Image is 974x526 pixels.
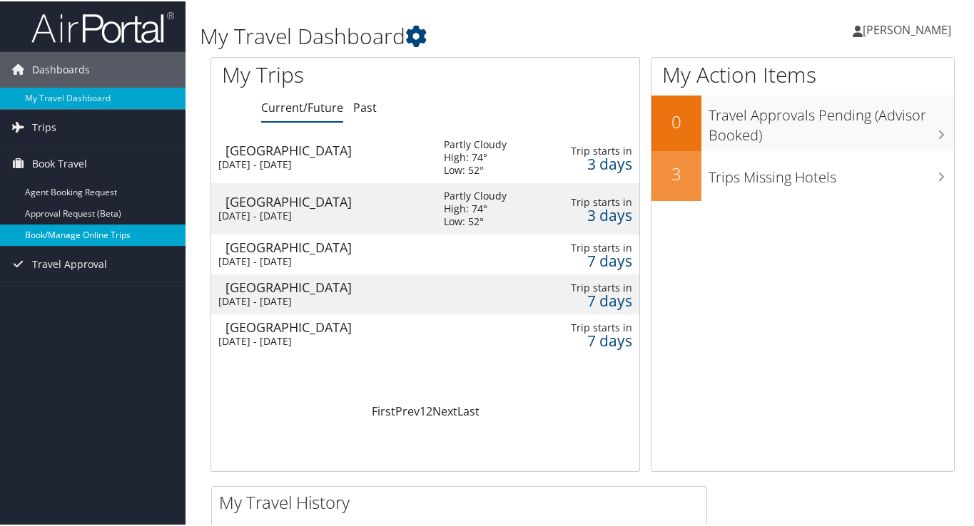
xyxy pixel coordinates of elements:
div: [DATE] - [DATE] [218,254,422,267]
a: 2 [426,402,432,418]
div: Partly Cloudy [444,137,507,150]
div: [GEOGRAPHIC_DATA] [225,319,430,332]
div: 7 days [555,253,632,266]
div: Low: 52° [444,214,507,227]
div: 7 days [555,293,632,306]
a: 0Travel Approvals Pending (Advisor Booked) [651,94,954,149]
div: Partly Cloudy [444,188,507,201]
div: [DATE] - [DATE] [218,294,422,306]
div: Low: 52° [444,163,507,175]
span: [PERSON_NAME] [863,21,951,36]
div: Trip starts in [555,143,632,156]
div: 3 days [555,156,632,169]
div: [GEOGRAPHIC_DATA] [225,194,430,207]
a: 3Trips Missing Hotels [651,150,954,200]
div: [GEOGRAPHIC_DATA] [225,239,430,252]
h2: My Travel History [219,489,706,513]
span: Dashboards [32,51,90,86]
a: [PERSON_NAME] [853,7,965,50]
a: Current/Future [261,98,343,114]
h2: 3 [651,160,701,185]
div: Trip starts in [555,320,632,333]
div: [GEOGRAPHIC_DATA] [225,279,430,292]
a: Prev [395,402,420,418]
div: [DATE] - [DATE] [218,157,422,170]
a: 1 [420,402,426,418]
a: Past [353,98,377,114]
a: Last [457,402,480,418]
div: [DATE] - [DATE] [218,334,422,346]
div: 3 days [555,207,632,220]
div: Trip starts in [555,240,632,253]
div: Trip starts in [555,195,632,207]
div: High: 74° [444,150,507,163]
div: High: 74° [444,201,507,214]
span: Trips [32,108,56,144]
h3: Travel Approvals Pending (Advisor Booked) [709,97,954,144]
h1: My Travel Dashboard [200,20,710,50]
h2: 0 [651,108,701,133]
span: Book Travel [32,145,87,180]
div: [GEOGRAPHIC_DATA] [225,143,430,155]
span: Travel Approval [32,245,107,281]
h1: My Action Items [651,58,954,88]
a: First [372,402,395,418]
img: airportal-logo.png [31,9,174,43]
a: Next [432,402,457,418]
div: Trip starts in [555,280,632,293]
div: 7 days [555,333,632,346]
h1: My Trips [222,58,450,88]
div: [DATE] - [DATE] [218,208,422,221]
h3: Trips Missing Hotels [709,159,954,186]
